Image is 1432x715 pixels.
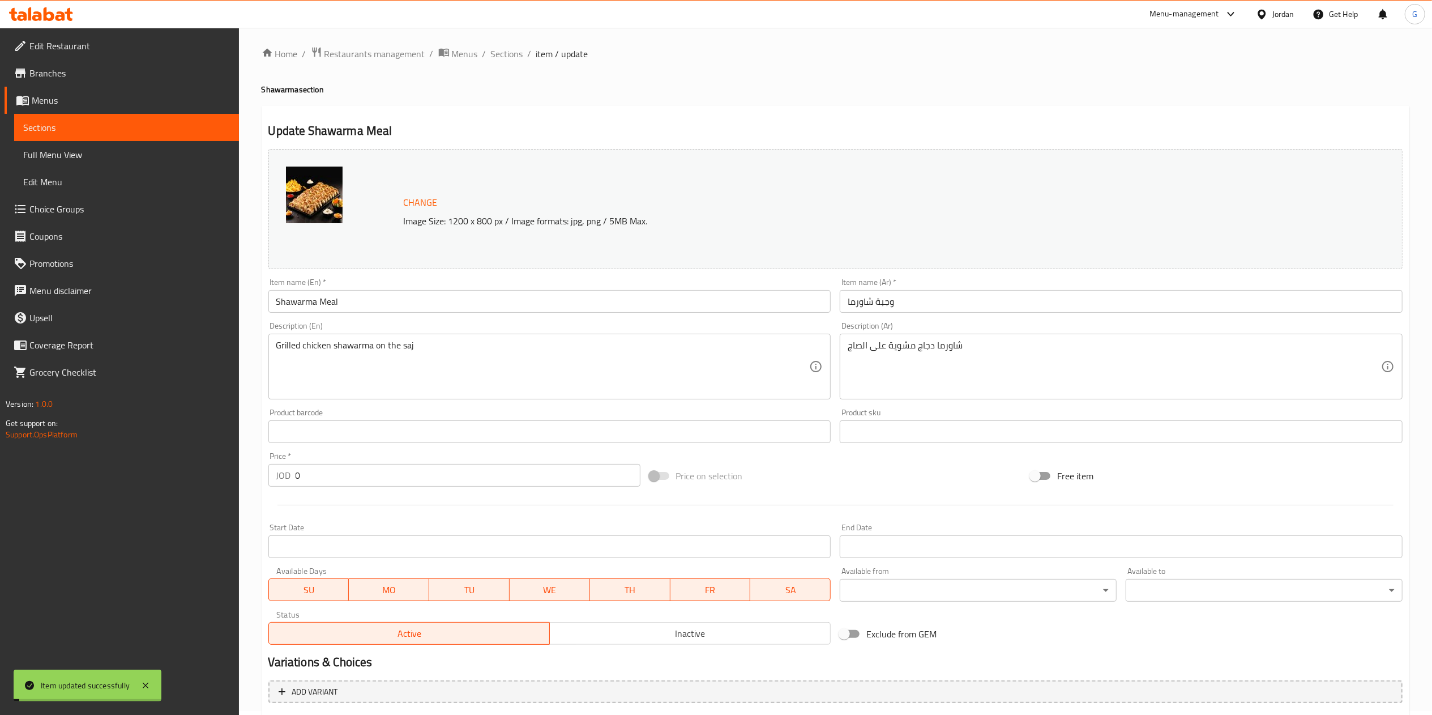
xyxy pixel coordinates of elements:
[273,582,345,598] span: SU
[536,47,588,61] span: item / update
[29,365,230,379] span: Grocery Checklist
[292,685,338,699] span: Add variant
[276,340,810,394] textarea: Grilled chicken shawarma on the saj
[273,625,545,642] span: Active
[29,202,230,216] span: Choice Groups
[554,625,826,642] span: Inactive
[23,148,230,161] span: Full Menu View
[29,338,230,352] span: Coverage Report
[268,122,1403,139] h2: Update Shawarma Meal
[14,141,239,168] a: Full Menu View
[840,579,1117,602] div: ​
[6,416,58,431] span: Get support on:
[5,223,239,250] a: Coupons
[452,47,478,61] span: Menus
[311,46,425,61] a: Restaurants management
[29,311,230,325] span: Upsell
[29,257,230,270] span: Promotions
[434,582,505,598] span: TU
[302,47,306,61] li: /
[324,47,425,61] span: Restaurants management
[840,290,1403,313] input: Enter name Ar
[41,679,130,692] div: Item updated successfully
[29,39,230,53] span: Edit Restaurant
[399,191,442,214] button: Change
[675,582,746,598] span: FR
[23,175,230,189] span: Edit Menu
[268,622,550,645] button: Active
[755,582,826,598] span: SA
[32,93,230,107] span: Menus
[29,66,230,80] span: Branches
[296,464,640,487] input: Please enter price
[1149,7,1219,21] div: Menu-management
[5,87,239,114] a: Menus
[5,277,239,304] a: Menu disclaimer
[482,47,486,61] li: /
[268,290,831,313] input: Enter name En
[14,168,239,195] a: Edit Menu
[514,582,585,598] span: WE
[1412,8,1417,20] span: G
[276,469,291,482] p: JOD
[1057,469,1093,483] span: Free item
[262,84,1409,95] h4: Shawarma section
[268,420,831,443] input: Please enter product barcode
[848,340,1381,394] textarea: شاورما دجاج مشوية على الصاج
[35,397,53,411] span: 1.0.0
[491,47,523,61] a: Sections
[404,194,438,211] span: Change
[5,195,239,223] a: Choice Groups
[840,420,1403,443] input: Please enter product sku
[29,284,230,297] span: Menu disclaimer
[866,627,937,641] span: Exclude from GEM
[23,121,230,134] span: Sections
[399,214,1224,228] p: Image Size: 1200 x 800 px / Image formats: jpg, png / 5MB Max.
[438,46,478,61] a: Menus
[5,304,239,331] a: Upsell
[5,32,239,59] a: Edit Restaurant
[262,46,1409,61] nav: breadcrumb
[6,427,78,442] a: Support.OpsPlatform
[5,359,239,386] a: Grocery Checklist
[286,167,343,223] img: %D9%88%D8%AC%D8%A8%D8%A9_%D8%B4%D8%A7%D9%88%D8%B1%D9%85%D8%A7638946596279780685.jpg
[528,47,532,61] li: /
[268,654,1403,671] h2: Variations & Choices
[430,47,434,61] li: /
[590,578,670,601] button: TH
[750,578,831,601] button: SA
[268,680,1403,704] button: Add variant
[670,578,751,601] button: FR
[349,578,429,601] button: MO
[5,331,239,359] a: Coverage Report
[510,578,590,601] button: WE
[1272,8,1294,20] div: Jordan
[595,582,666,598] span: TH
[429,578,510,601] button: TU
[676,469,743,483] span: Price on selection
[6,397,33,411] span: Version:
[1126,579,1403,602] div: ​
[549,622,831,645] button: Inactive
[262,47,298,61] a: Home
[14,114,239,141] a: Sections
[5,59,239,87] a: Branches
[353,582,425,598] span: MO
[29,229,230,243] span: Coupons
[268,578,349,601] button: SU
[5,250,239,277] a: Promotions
